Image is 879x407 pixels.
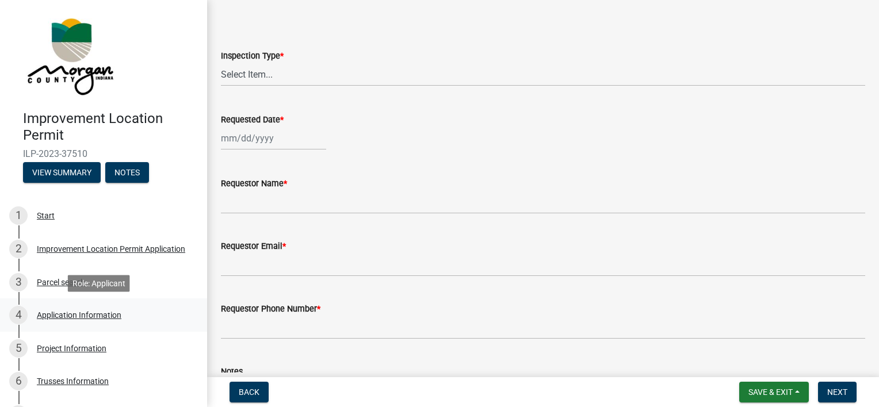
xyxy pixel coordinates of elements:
img: Morgan County, Indiana [23,12,116,98]
h4: Improvement Location Permit [23,110,198,144]
span: ILP-2023-37510 [23,148,184,159]
div: 6 [9,372,28,390]
div: 2 [9,240,28,258]
input: mm/dd/yyyy [221,126,326,150]
div: 1 [9,206,28,225]
label: Requestor Phone Number [221,305,320,313]
span: Back [239,387,259,397]
div: Parcel search [37,278,85,286]
wm-modal-confirm: Summary [23,168,101,178]
label: Inspection Type [221,52,284,60]
button: View Summary [23,162,101,183]
label: Requested Date [221,116,284,124]
div: Application Information [37,311,121,319]
button: Notes [105,162,149,183]
wm-modal-confirm: Notes [105,168,149,178]
div: Project Information [37,344,106,352]
label: Requestor Name [221,180,287,188]
button: Save & Exit [739,382,809,402]
span: Save & Exit [748,387,793,397]
button: Next [818,382,857,402]
label: Requestor Email [221,243,286,251]
div: Start [37,212,55,220]
label: Notes [221,368,243,376]
div: Role: Applicant [68,275,130,291]
div: Trusses Information [37,377,109,385]
div: 3 [9,273,28,291]
span: Next [827,387,847,397]
div: 5 [9,339,28,358]
div: Improvement Location Permit Application [37,245,185,253]
div: 4 [9,306,28,324]
button: Back [230,382,269,402]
